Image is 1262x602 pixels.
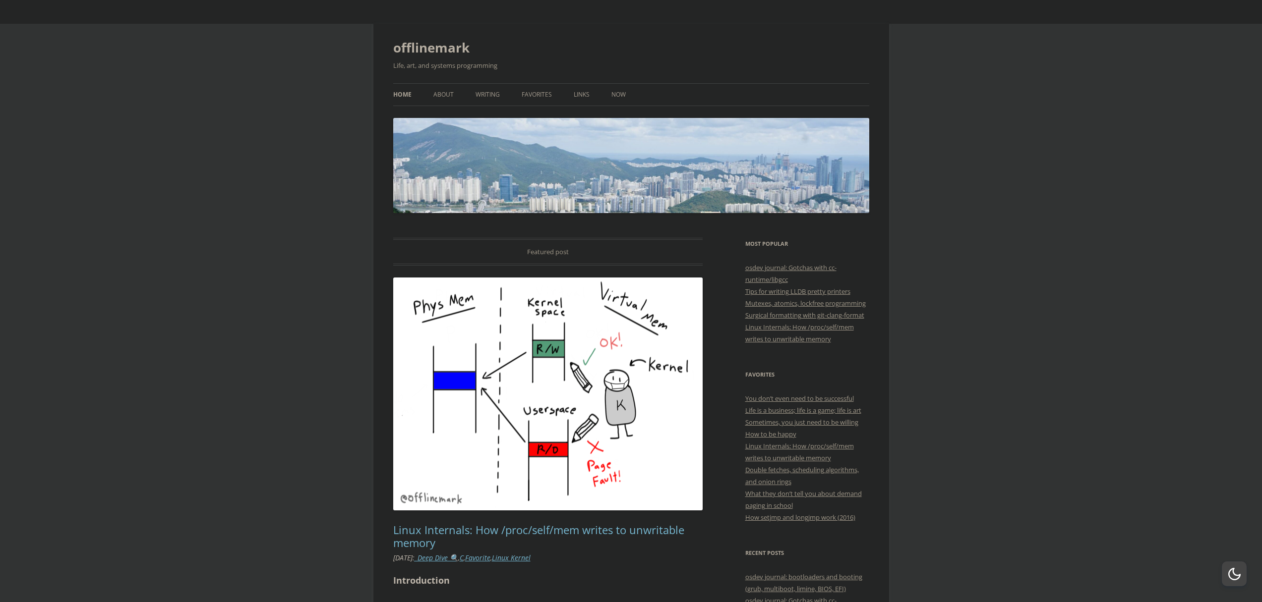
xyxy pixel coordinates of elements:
[393,238,703,266] div: Featured post
[415,553,458,562] a: _Deep Dive 🔍
[745,238,869,250] h3: Most Popular
[433,84,454,106] a: About
[393,553,413,562] time: [DATE]
[745,287,850,296] a: Tips for writing LLDB pretty printers
[745,311,864,320] a: Surgical formatting with git-clang-format
[745,465,859,486] a: Double fetches, scheduling algorithms, and onion rings
[745,323,854,343] a: Linux Internals: How /proc/self/mem writes to unwritable memory
[460,553,464,562] a: C
[574,84,590,106] a: Links
[393,118,869,213] img: offlinemark
[465,553,490,562] a: Favorite
[745,299,866,308] a: Mutexes, atomics, lockfree programming
[393,84,412,106] a: Home
[745,418,858,427] a: Sometimes, you just need to be willing
[745,263,837,284] a: osdev journal: Gotchas with cc-runtime/libgcc
[393,522,684,550] a: Linux Internals: How /proc/self/mem writes to unwritable memory
[745,441,854,462] a: Linux Internals: How /proc/self/mem writes to unwritable memory
[745,513,855,522] a: How setjmp and longjmp work (2016)
[611,84,626,106] a: Now
[745,406,861,415] a: Life is a business; life is a game; life is art
[745,489,862,510] a: What they don’t tell you about demand paging in school
[745,572,862,593] a: osdev journal: bootloaders and booting (grub, multiboot, limine, BIOS, EFI)
[476,84,500,106] a: Writing
[393,553,531,562] i: : , , ,
[522,84,552,106] a: Favorites
[745,369,869,381] h3: Favorites
[393,36,470,59] a: offlinemark
[745,547,869,559] h3: Recent Posts
[745,394,854,403] a: You don’t even need to be successful
[393,59,869,71] h2: Life, art, and systems programming
[393,573,703,588] h2: Introduction
[745,430,796,438] a: How to be happy
[492,553,531,562] a: Linux Kernel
